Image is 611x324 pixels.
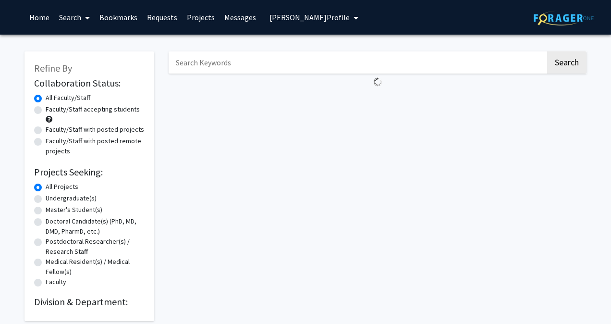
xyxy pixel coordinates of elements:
a: Bookmarks [95,0,142,34]
a: Requests [142,0,182,34]
h2: Projects Seeking: [34,166,145,178]
button: Search [547,51,587,74]
img: ForagerOne Logo [534,11,594,25]
a: Projects [182,0,220,34]
label: Undergraduate(s) [46,193,97,203]
a: Search [54,0,95,34]
span: Refine By [34,62,72,74]
h2: Collaboration Status: [34,77,145,89]
h2: Division & Department: [34,296,145,308]
nav: Page navigation [169,90,587,112]
label: Doctoral Candidate(s) (PhD, MD, DMD, PharmD, etc.) [46,216,145,237]
label: Postdoctoral Researcher(s) / Research Staff [46,237,145,257]
label: Faculty/Staff with posted remote projects [46,136,145,156]
label: All Faculty/Staff [46,93,90,103]
label: Faculty [46,277,66,287]
label: Medical Resident(s) / Medical Fellow(s) [46,257,145,277]
input: Search Keywords [169,51,546,74]
a: Home [24,0,54,34]
label: Faculty/Staff accepting students [46,104,140,114]
label: Faculty/Staff with posted projects [46,125,144,135]
img: Loading [369,74,386,90]
a: Messages [220,0,261,34]
label: All Projects [46,182,78,192]
label: Master's Student(s) [46,205,102,215]
span: [PERSON_NAME] Profile [269,12,350,22]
